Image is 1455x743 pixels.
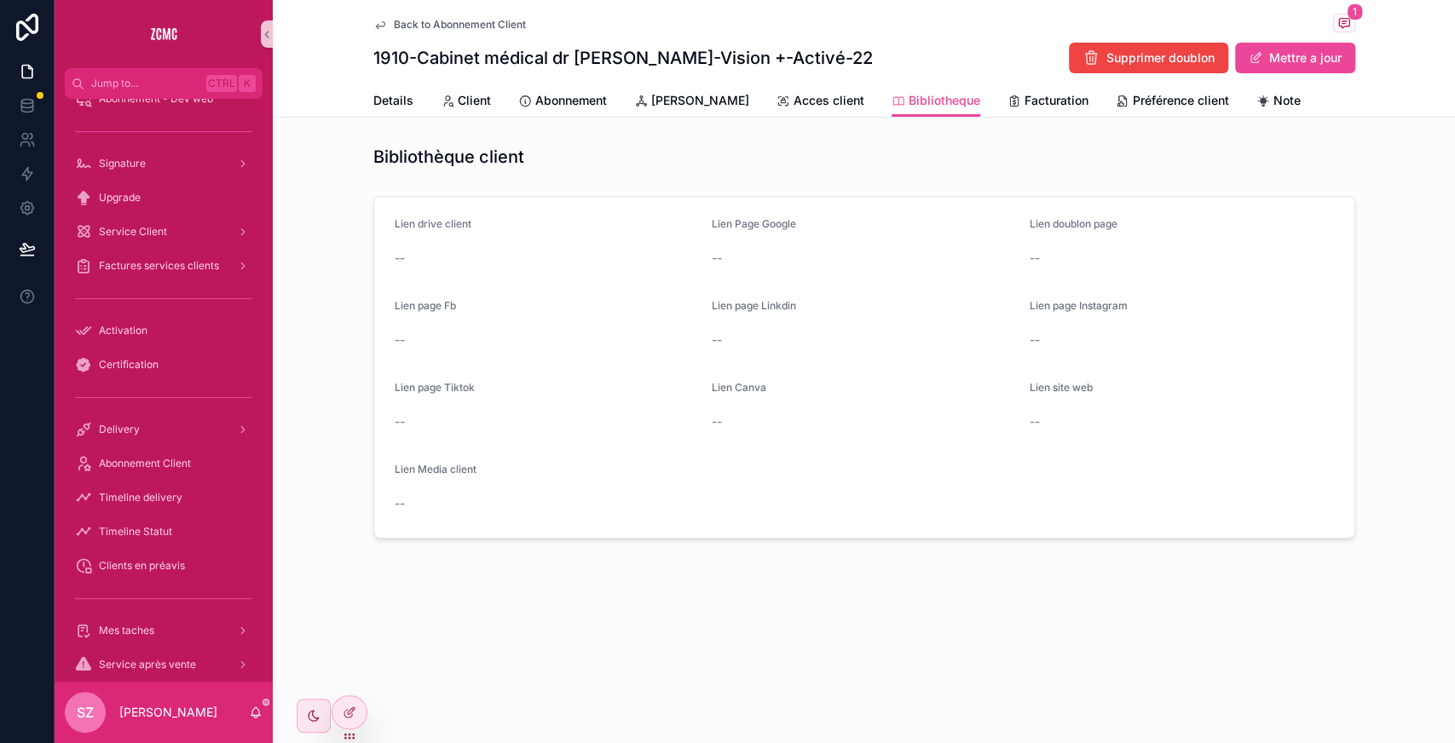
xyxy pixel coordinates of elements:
span: -- [712,250,722,267]
a: Mes taches [65,615,263,646]
span: Service après vente [99,658,196,671]
a: Back to Abonnement Client [373,18,526,32]
a: Upgrade [65,182,263,213]
div: scrollable content [55,99,273,682]
span: -- [712,413,722,430]
span: Jump to... [91,77,199,90]
a: Bibliotheque [892,85,980,118]
span: Facturation [1025,92,1088,109]
span: -- [395,250,405,267]
span: Bibliotheque [909,92,980,109]
a: Timeline delivery [65,482,263,513]
span: Abonnement - Dev web [99,92,213,106]
span: SZ [77,702,94,723]
h1: Bibliothèque client [373,145,524,169]
span: Timeline delivery [99,491,182,504]
span: Service Client [99,225,167,239]
a: Service après vente [65,649,263,680]
span: -- [395,331,405,348]
span: Signature [99,157,146,170]
span: Delivery [99,423,140,436]
span: Lien Page Google [712,217,796,230]
a: Delivery [65,414,263,445]
a: Service Client [65,216,263,247]
span: Factures services clients [99,259,219,273]
span: Lien drive client [395,217,471,230]
span: 1 [1347,3,1363,20]
button: Supprimer doublon [1069,43,1228,73]
a: Activation [65,315,263,346]
a: Details [373,85,413,119]
img: App logo [150,20,177,48]
h1: 1910-Cabinet médical dr [PERSON_NAME]-Vision +-Activé-22 [373,46,873,70]
span: Supprimer doublon [1106,49,1215,66]
span: Lien site web [1030,381,1093,394]
span: Acces client [794,92,864,109]
span: Note [1273,92,1301,109]
a: Facturation [1008,85,1088,119]
span: Abonnement [535,92,607,109]
a: Timeline Statut [65,516,263,547]
span: Lien page Fb [395,299,456,312]
span: Lien Canva [712,381,766,394]
a: Clients en préavis [65,550,263,581]
a: Abonnement Client [65,448,263,479]
span: Mes taches [99,624,154,637]
p: [PERSON_NAME] [119,704,217,721]
span: -- [395,413,405,430]
span: -- [1030,331,1040,348]
span: Lien Media client [395,463,476,475]
a: Factures services clients [65,251,263,281]
span: Ctrl [206,75,237,92]
span: Timeline Statut [99,525,172,539]
span: Upgrade [99,191,141,204]
a: [PERSON_NAME] [634,85,749,119]
a: Préférence client [1116,85,1229,119]
span: Clients en préavis [99,559,185,573]
button: Jump to...CtrlK [65,68,263,99]
span: Lien page Tiktok [395,381,475,394]
span: Certification [99,358,159,371]
a: Client [441,85,491,119]
span: Préférence client [1133,92,1229,109]
span: Lien page Instagram [1030,299,1128,312]
span: Lien doublon page [1030,217,1117,230]
span: -- [395,495,405,512]
span: K [240,77,254,90]
a: Note [1256,85,1301,119]
a: Abonnement - Dev web [65,84,263,114]
a: Acces client [777,85,864,119]
span: Lien page Linkdin [712,299,796,312]
span: -- [712,331,722,348]
span: -- [1030,413,1040,430]
button: 1 [1333,14,1355,35]
a: Signature [65,148,263,179]
a: Certification [65,349,263,380]
span: [PERSON_NAME] [651,92,749,109]
span: Abonnement Client [99,457,191,470]
a: Abonnement [518,85,607,119]
span: Client [458,92,491,109]
span: Details [373,92,413,109]
button: Mettre a jour [1235,43,1355,73]
span: -- [1030,250,1040,267]
span: Activation [99,324,147,337]
span: Back to Abonnement Client [394,18,526,32]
